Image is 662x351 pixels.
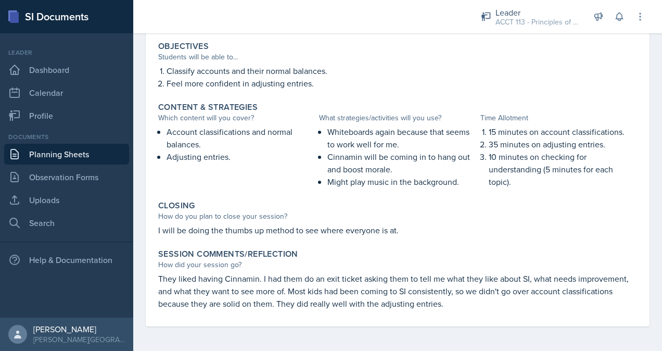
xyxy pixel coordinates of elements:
p: Adjusting entries. [167,151,315,163]
p: They liked having Cinnamin. I had them do an exit ticket asking them to tell me what they like ab... [158,272,637,310]
div: [PERSON_NAME][GEOGRAPHIC_DATA] [33,334,125,345]
div: How did your session go? [158,259,637,270]
label: Objectives [158,41,209,52]
div: Leader [495,6,579,19]
div: Help & Documentation [4,249,129,270]
p: 35 minutes on adjusting entries. [489,138,637,151]
div: What strategies/activities will you use? [319,112,476,123]
div: ACCT 113 - Principles of Accounting I / Fall 2025 [495,17,579,28]
div: Time Allotment [480,112,637,123]
a: Calendar [4,82,129,103]
div: Students will be able to... [158,52,637,62]
p: I will be doing the thumbs up method to see where everyone is at. [158,224,637,236]
label: Closing [158,200,195,211]
label: Content & Strategies [158,102,258,112]
div: How do you plan to close your session? [158,211,637,222]
div: Documents [4,132,129,142]
a: Profile [4,105,129,126]
a: Planning Sheets [4,144,129,165]
div: [PERSON_NAME] [33,324,125,334]
p: Feel more confident in adjusting entries. [167,77,637,90]
p: 15 minutes on account classifications. [489,126,637,138]
a: Uploads [4,190,129,210]
p: Cinnamin will be coming in to hang out and boost morale. [327,151,476,176]
p: 10 minutes on checking for understanding (5 minutes for each topic). [489,151,637,188]
a: Observation Forms [4,167,129,187]
div: Leader [4,48,129,57]
label: Session Comments/Reflection [158,249,298,259]
div: Which content will you cover? [158,112,315,123]
a: Dashboard [4,59,129,80]
p: Whiteboards again because that seems to work well for me. [327,126,476,151]
p: Account classifications and normal balances. [167,126,315,151]
p: Might play music in the background. [327,176,476,188]
p: Classify accounts and their normal balances. [167,65,637,77]
a: Search [4,212,129,233]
